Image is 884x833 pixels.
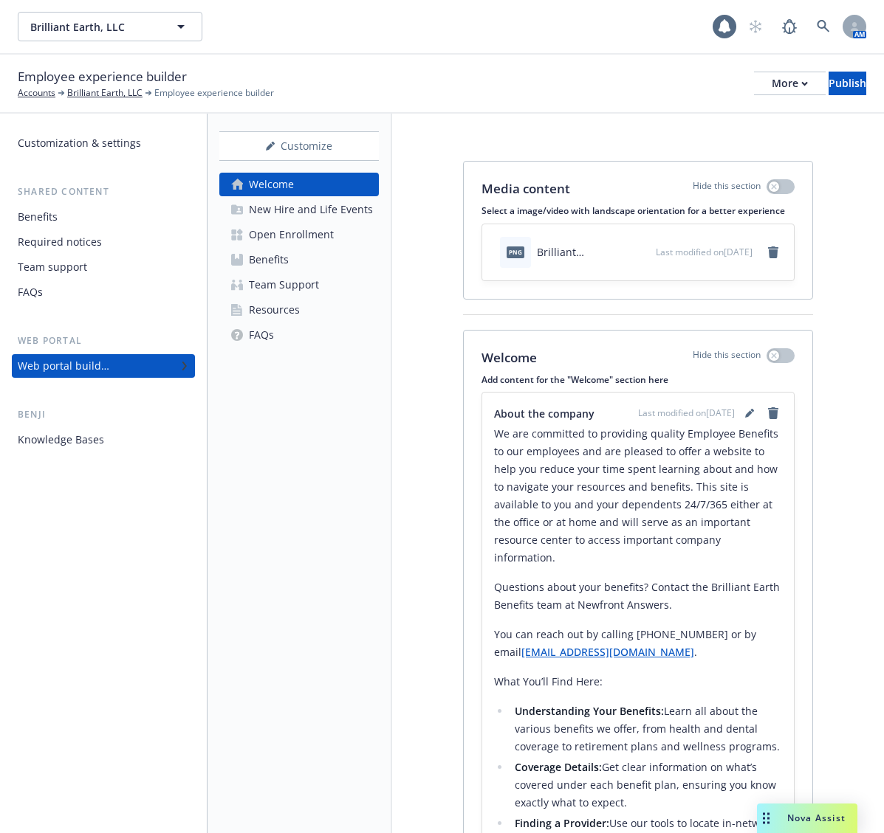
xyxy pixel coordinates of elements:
span: Last modified on [DATE] [638,407,735,420]
button: Customize [219,131,379,161]
a: FAQs [12,280,195,304]
button: Brilliant Earth, LLC [18,12,202,41]
a: Search [809,12,838,41]
p: What You’ll Find Here: [494,673,782,691]
li: Learn all about the various benefits we offer, from health and dental coverage to retirement plan... [510,702,782,756]
div: Customization & settings [18,131,141,155]
a: Knowledge Bases [12,428,195,452]
span: Employee experience builder [18,67,187,86]
a: Open Enrollment [219,223,379,246]
div: Open Enrollment [249,223,334,246]
div: Team Support [249,273,319,297]
strong: Coverage Details: [515,760,602,774]
button: More [754,72,826,95]
div: FAQs [18,280,43,304]
a: editPencil [741,404,758,422]
div: Required notices [18,230,102,254]
a: Report a Bug [775,12,804,41]
a: Brilliant Earth, LLC [67,86,143,100]
span: Brilliant Earth, LLC [30,19,158,35]
div: Brilliant_Earth_1920_400banner.png [537,244,586,260]
span: Nova Assist [787,812,846,824]
div: Benefits [249,248,289,272]
div: Team support [18,255,87,279]
button: Publish [829,72,866,95]
p: Hide this section [693,348,761,367]
div: Shared content [12,184,195,199]
a: Accounts [18,86,55,100]
a: Required notices [12,230,195,254]
p: Add content for the "Welcome" section here [482,373,795,386]
strong: Finding a Provider: [515,816,609,830]
p: Select a image/video with landscape orientation for a better experience [482,204,795,217]
p: We are committed to providing quality Employee Benefits to our employees and are pleased to offer... [494,425,782,567]
span: Last modified on [DATE] [656,246,753,258]
div: Resources [249,298,300,322]
a: Benefits [219,248,379,272]
a: Team Support [219,273,379,297]
a: remove [764,404,782,422]
div: FAQs [249,323,274,347]
div: New Hire and Life Events [249,198,373,221]
div: Knowledge Bases [18,428,104,452]
p: Media content [482,179,570,198]
a: remove [764,243,782,261]
div: Customize [219,132,379,160]
p: Questions about your benefits? Contact the Brilliant Earth Benefits team at Newfront Answers. [494,578,782,614]
a: [EMAIL_ADDRESS][DOMAIN_NAME] [521,645,694,659]
a: Benefits [12,205,195,229]
a: Team support [12,255,195,279]
a: FAQs [219,323,379,347]
div: Web portal [12,333,195,348]
div: Benji [12,407,195,422]
p: Hide this section [693,179,761,198]
button: preview file [637,244,650,260]
span: About the company [494,406,595,421]
button: Nova Assist [757,803,857,833]
div: Welcome [249,173,294,196]
strong: Understanding Your Benefits: [515,704,664,718]
span: png [507,246,524,257]
a: New Hire and Life Events [219,198,379,221]
a: Welcome [219,173,379,196]
div: Benefits [18,205,58,229]
div: Publish [829,72,866,94]
div: Web portal builder [18,354,109,378]
button: download file [613,244,625,260]
a: Customization & settings [12,131,195,155]
a: Web portal builder [12,354,195,378]
span: Employee experience builder [154,86,274,100]
p: You can reach out by calling [PHONE_NUMBER] or by email . [494,626,782,661]
div: More [772,72,808,94]
div: Drag to move [757,803,775,833]
p: Welcome [482,348,537,367]
a: Resources [219,298,379,322]
li: Get clear information on what’s covered under each benefit plan, ensuring you know exactly what t... [510,758,782,812]
a: Start snowing [741,12,770,41]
